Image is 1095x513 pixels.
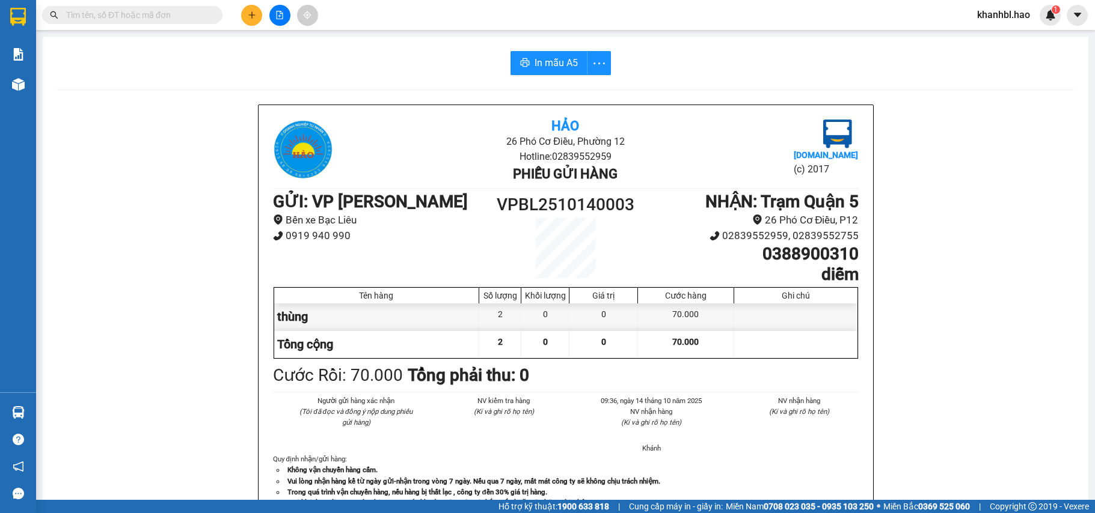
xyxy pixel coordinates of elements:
[370,134,761,149] li: 26 Phó Cơ Điều, Phường 12
[520,58,530,69] span: printer
[299,407,413,426] i: (Tôi đã đọc và đồng ý nộp dung phiếu gửi hàng)
[1054,5,1058,14] span: 1
[740,395,859,406] li: NV nhận hàng
[513,166,618,181] b: Phiếu gửi hàng
[639,264,858,285] h1: diễm
[618,500,620,513] span: |
[737,291,854,300] div: Ghi chú
[877,504,880,509] span: ⚪️
[50,11,58,19] span: search
[273,228,492,244] li: 0919 940 990
[521,303,569,330] div: 0
[587,51,611,75] button: more
[672,337,699,347] span: 70.000
[498,337,503,347] span: 2
[273,214,283,225] span: environment
[551,118,579,133] b: Hảo
[479,303,521,330] div: 2
[273,212,492,228] li: Bến xe Bạc Liêu
[303,11,311,19] span: aim
[511,51,587,75] button: printerIn mẫu A5
[726,500,874,513] span: Miền Nam
[543,337,548,347] span: 0
[535,55,578,70] span: In mẫu A5
[274,303,480,330] div: thùng
[705,192,859,211] b: NHẬN : Trạm Quận 5
[638,303,734,330] div: 70.000
[601,337,606,347] span: 0
[979,500,981,513] span: |
[794,162,858,177] li: (c) 2017
[764,502,874,511] strong: 0708 023 035 - 0935 103 250
[287,488,547,496] strong: Trong quá trình vận chuyển hàng, nếu hàng bị thất lạc , công ty đền 30% giá trị hàng.
[1072,10,1083,20] span: caret-down
[498,500,609,513] span: Hỗ trợ kỹ thuật:
[13,434,24,445] span: question-circle
[639,228,858,244] li: 02839552959, 02839552755
[66,8,208,22] input: Tìm tên, số ĐT hoặc mã đơn
[269,5,290,26] button: file-add
[273,362,403,389] div: Cước Rồi : 70.000
[918,502,970,511] strong: 0369 525 060
[794,150,858,160] b: [DOMAIN_NAME]
[273,120,333,180] img: logo.jpg
[769,407,829,416] i: (Kí và ghi rõ họ tên)
[12,78,25,91] img: warehouse-icon
[592,443,711,454] li: Khánh
[408,365,529,385] b: Tổng phải thu: 0
[370,149,761,164] li: Hotline: 02839552959
[248,11,256,19] span: plus
[287,499,633,507] strong: Quý khách vui lòng xem lại thông tin trước khi rời quầy. Nếu có thắc mắc hoặc cần hỗ trợ liên hệ ...
[1045,10,1056,20] img: icon-new-feature
[572,291,634,300] div: Giá trị
[1052,5,1060,14] sup: 1
[557,502,609,511] strong: 1900 633 818
[569,303,638,330] div: 0
[587,56,610,71] span: more
[823,120,852,148] img: logo.jpg
[13,461,24,472] span: notification
[592,406,711,417] li: NV nhận hàng
[287,466,378,474] strong: Không vận chuyển hàng cấm.
[10,8,26,26] img: logo-vxr
[482,291,518,300] div: Số lượng
[297,395,416,406] li: Người gửi hàng xác nhận
[639,212,858,228] li: 26 Phó Cơ Điều, P12
[297,5,318,26] button: aim
[524,291,566,300] div: Khối lượng
[639,244,858,264] h1: 0388900310
[12,48,25,61] img: solution-icon
[629,500,723,513] span: Cung cấp máy in - giấy in:
[273,231,283,241] span: phone
[275,11,284,19] span: file-add
[1028,502,1037,511] span: copyright
[883,500,970,513] span: Miền Bắc
[968,7,1040,22] span: khanhbl.hao
[1067,5,1088,26] button: caret-down
[752,214,762,225] span: environment
[592,395,711,406] li: 09:36, ngày 14 tháng 10 năm 2025
[277,337,333,351] span: Tổng cộng
[273,192,468,211] b: GỬI : VP [PERSON_NAME]
[474,407,534,416] i: (Kí và ghi rõ họ tên)
[13,488,24,499] span: message
[492,192,639,218] h1: VPBL2510140003
[710,231,720,241] span: phone
[12,406,25,419] img: warehouse-icon
[273,454,859,508] div: Quy định nhận/gửi hàng :
[621,418,681,426] i: (Kí và ghi rõ họ tên)
[277,291,476,300] div: Tên hàng
[444,395,563,406] li: NV kiểm tra hàng
[287,477,660,485] strong: Vui lòng nhận hàng kể từ ngày gửi-nhận trong vòng 7 ngày. Nếu qua 7 ngày, mất mát công ty sẽ khôn...
[241,5,262,26] button: plus
[641,291,730,300] div: Cước hàng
